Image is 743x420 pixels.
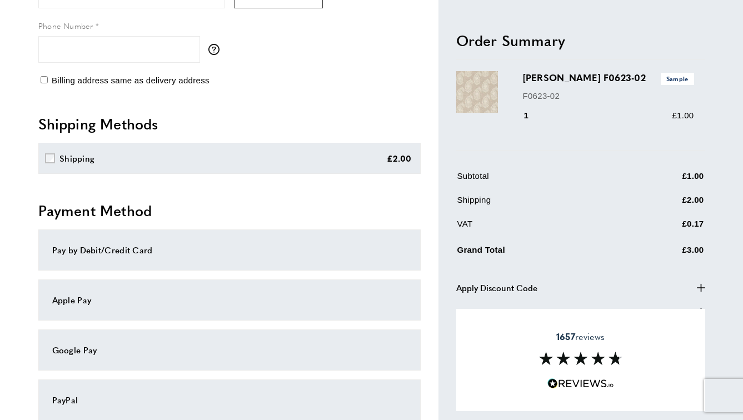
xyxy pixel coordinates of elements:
[627,217,704,239] td: £0.17
[539,352,622,365] img: Reviews section
[38,20,93,31] span: Phone Number
[661,73,694,84] span: Sample
[457,169,626,191] td: Subtotal
[387,152,412,165] div: £2.00
[457,241,626,265] td: Grand Total
[208,44,225,55] button: More information
[456,281,537,294] span: Apply Discount Code
[456,30,705,50] h2: Order Summary
[52,393,407,407] div: PayPal
[52,243,407,257] div: Pay by Debit/Credit Card
[456,305,544,318] span: Apply Order Comment
[523,89,694,102] p: F0623-02
[672,111,694,120] span: £1.00
[52,293,407,307] div: Apple Pay
[627,169,704,191] td: £1.00
[556,331,605,342] span: reviews
[457,217,626,239] td: VAT
[556,330,575,343] strong: 1657
[52,76,210,85] span: Billing address same as delivery address
[41,76,48,83] input: Billing address same as delivery address
[523,71,694,84] h3: [PERSON_NAME] F0623-02
[547,378,614,389] img: Reviews.io 5 stars
[457,193,626,215] td: Shipping
[59,152,94,165] div: Shipping
[38,114,421,134] h2: Shipping Methods
[38,201,421,221] h2: Payment Method
[52,343,407,357] div: Google Pay
[627,193,704,215] td: £2.00
[523,109,545,122] div: 1
[456,71,498,113] img: Harriet Linen F0623-02
[627,241,704,265] td: £3.00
